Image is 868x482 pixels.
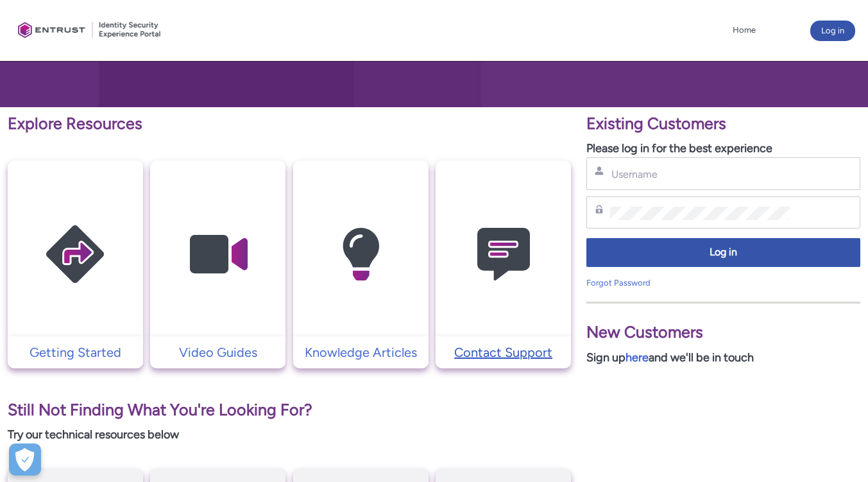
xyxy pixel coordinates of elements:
a: Knowledge Articles [293,343,429,362]
img: Contact Support [443,185,565,323]
img: Video Guides [157,185,279,323]
button: Open Preferences [9,443,41,476]
p: Video Guides [157,343,279,362]
span: Log in [595,245,852,260]
p: Explore Resources [8,112,571,136]
p: Contact Support [442,343,565,362]
div: Cookie Preferences [9,443,41,476]
button: Log in [810,21,855,41]
a: Contact Support [436,343,571,362]
p: Knowledge Articles [300,343,422,362]
p: Sign up and we'll be in touch [586,349,860,366]
a: Video Guides [150,343,285,362]
p: Try our technical resources below [8,426,571,443]
img: Knowledge Articles [300,185,421,323]
button: Log in [586,238,860,267]
a: here [625,350,649,365]
input: Username [610,168,790,181]
a: Home [729,21,759,40]
p: Getting Started [14,343,137,362]
a: Getting Started [8,343,143,362]
p: New Customers [586,320,860,345]
p: Still Not Finding What You're Looking For? [8,398,571,422]
p: Please log in for the best experience [586,140,860,157]
img: Getting Started [14,185,136,323]
p: Existing Customers [586,112,860,136]
a: Forgot Password [586,278,651,288]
